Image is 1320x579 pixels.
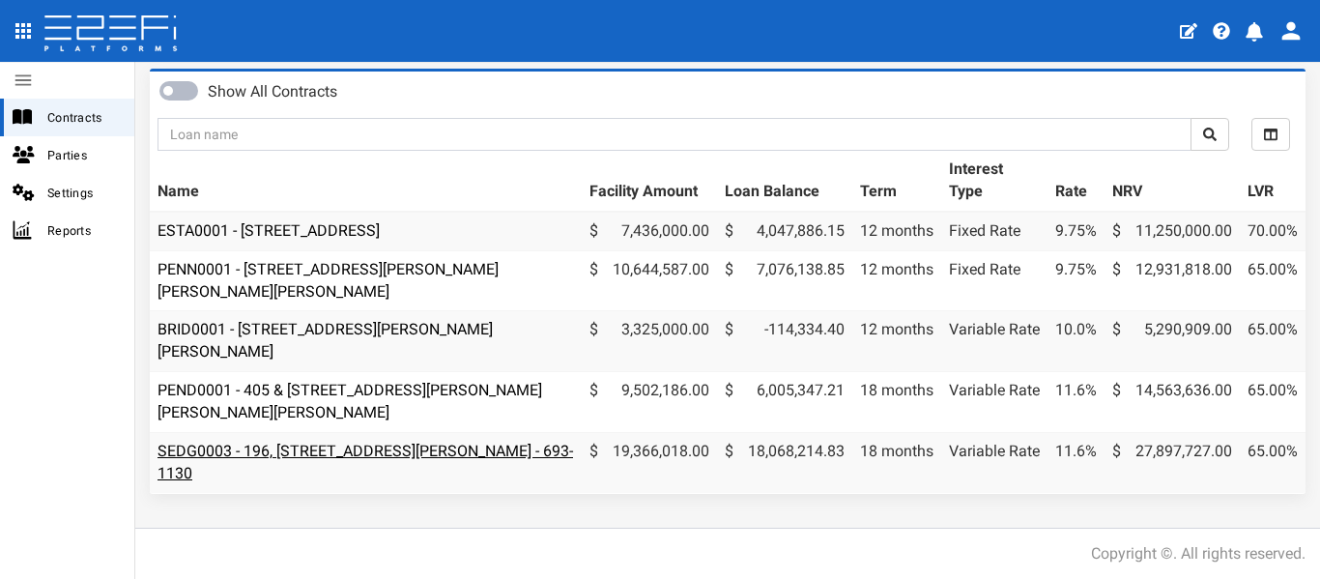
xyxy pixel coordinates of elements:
[1047,250,1105,311] td: 9.75%
[1105,250,1240,311] td: 12,931,818.00
[717,432,852,492] td: 18,068,214.83
[1091,543,1306,565] div: Copyright ©. All rights reserved.
[1240,311,1306,372] td: 65.00%
[158,320,493,361] a: BRID0001 - [STREET_ADDRESS][PERSON_NAME][PERSON_NAME]
[717,151,852,212] th: Loan Balance
[941,212,1047,250] td: Fixed Rate
[852,311,941,372] td: 12 months
[582,372,717,433] td: 9,502,186.00
[1047,151,1105,212] th: Rate
[1240,212,1306,250] td: 70.00%
[1047,372,1105,433] td: 11.6%
[1105,372,1240,433] td: 14,563,636.00
[1240,372,1306,433] td: 65.00%
[852,432,941,492] td: 18 months
[717,372,852,433] td: 6,005,347.21
[852,212,941,250] td: 12 months
[582,311,717,372] td: 3,325,000.00
[1047,212,1105,250] td: 9.75%
[208,81,337,103] label: Show All Contracts
[941,372,1047,433] td: Variable Rate
[158,381,542,421] a: PEND0001 - 405 & [STREET_ADDRESS][PERSON_NAME][PERSON_NAME][PERSON_NAME]
[47,144,119,166] span: Parties
[1105,432,1240,492] td: 27,897,727.00
[717,212,852,250] td: 4,047,886.15
[158,221,380,240] a: ESTA0001 - [STREET_ADDRESS]
[150,151,582,212] th: Name
[582,212,717,250] td: 7,436,000.00
[941,151,1047,212] th: Interest Type
[1240,151,1306,212] th: LVR
[582,151,717,212] th: Facility Amount
[852,250,941,311] td: 12 months
[852,372,941,433] td: 18 months
[1105,311,1240,372] td: 5,290,909.00
[1047,432,1105,492] td: 11.6%
[47,182,119,204] span: Settings
[717,250,852,311] td: 7,076,138.85
[941,250,1047,311] td: Fixed Rate
[717,311,852,372] td: -114,334.40
[158,442,573,482] a: SEDG0003 - 196, [STREET_ADDRESS][PERSON_NAME] - 693-1130
[582,250,717,311] td: 10,644,587.00
[582,432,717,492] td: 19,366,018.00
[941,432,1047,492] td: Variable Rate
[1105,212,1240,250] td: 11,250,000.00
[47,106,119,129] span: Contracts
[941,311,1047,372] td: Variable Rate
[47,219,119,242] span: Reports
[1047,311,1105,372] td: 10.0%
[158,260,499,301] a: PENN0001 - [STREET_ADDRESS][PERSON_NAME][PERSON_NAME][PERSON_NAME]
[852,151,941,212] th: Term
[1240,432,1306,492] td: 65.00%
[1105,151,1240,212] th: NRV
[158,118,1191,151] input: Loan name
[1240,250,1306,311] td: 65.00%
